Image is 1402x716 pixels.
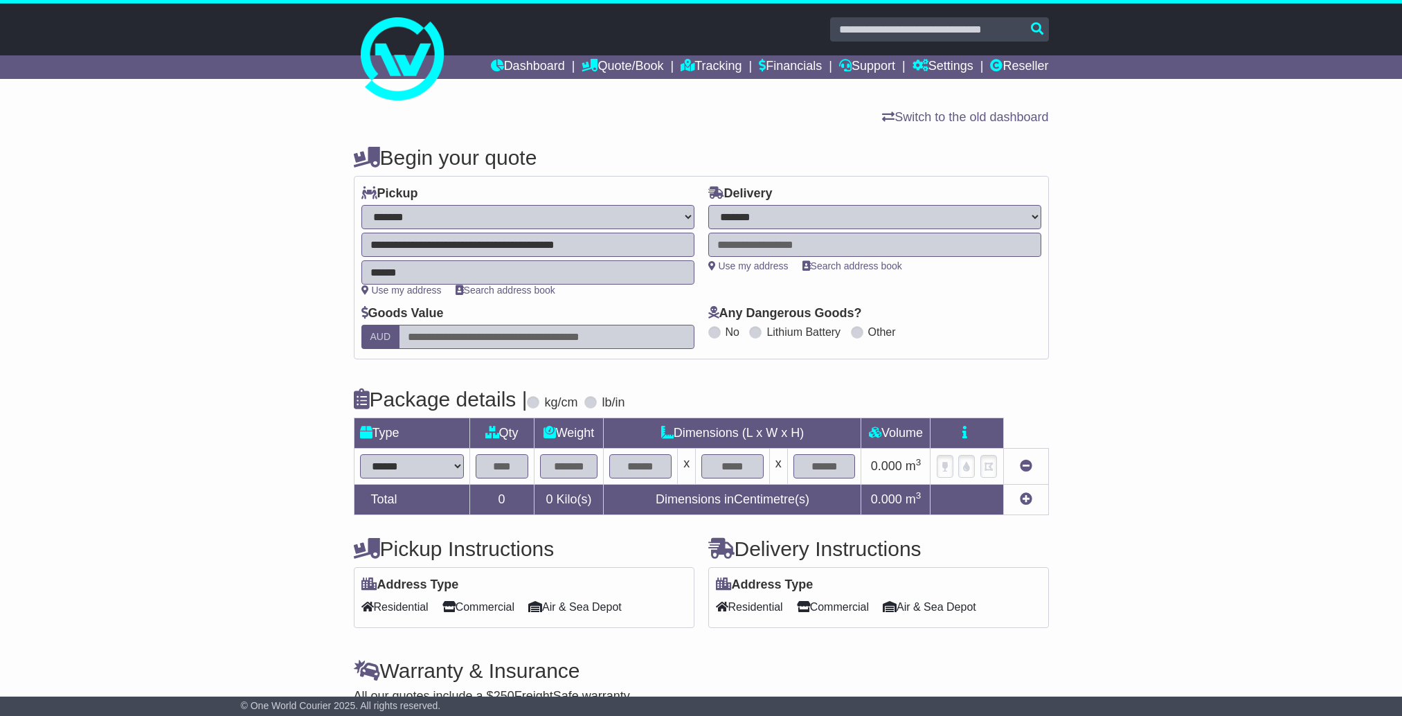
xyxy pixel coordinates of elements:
label: Other [868,325,896,339]
a: Quote/Book [582,55,663,79]
span: Residential [716,596,783,618]
a: Use my address [361,285,442,296]
td: x [678,449,696,485]
td: Dimensions in Centimetre(s) [604,485,861,515]
a: Tracking [681,55,742,79]
td: x [769,449,787,485]
td: Dimensions (L x W x H) [604,418,861,449]
label: Lithium Battery [766,325,841,339]
span: Commercial [797,596,869,618]
label: Address Type [361,578,459,593]
span: Air & Sea Depot [883,596,976,618]
h4: Warranty & Insurance [354,659,1049,682]
a: Settings [913,55,973,79]
a: Support [839,55,895,79]
span: 0.000 [871,459,902,473]
td: 0 [469,485,534,515]
span: 0 [546,492,552,506]
td: Qty [469,418,534,449]
td: Type [354,418,469,449]
a: Financials [759,55,822,79]
h4: Delivery Instructions [708,537,1049,560]
label: No [726,325,739,339]
td: Weight [534,418,604,449]
a: Dashboard [491,55,565,79]
td: Kilo(s) [534,485,604,515]
label: Delivery [708,186,773,202]
h4: Package details | [354,388,528,411]
sup: 3 [916,490,922,501]
a: Switch to the old dashboard [882,110,1048,124]
a: Search address book [802,260,902,271]
span: Residential [361,596,429,618]
label: Goods Value [361,306,444,321]
a: Reseller [990,55,1048,79]
span: m [906,459,922,473]
a: Add new item [1020,492,1032,506]
span: © One World Courier 2025. All rights reserved. [241,700,441,711]
span: Commercial [442,596,514,618]
h4: Pickup Instructions [354,537,694,560]
div: All our quotes include a $ FreightSafe warranty. [354,689,1049,704]
a: Search address book [456,285,555,296]
span: Air & Sea Depot [528,596,622,618]
span: m [906,492,922,506]
label: kg/cm [544,395,577,411]
label: Address Type [716,578,814,593]
sup: 3 [916,457,922,467]
span: 250 [494,689,514,703]
span: 0.000 [871,492,902,506]
td: Total [354,485,469,515]
label: Any Dangerous Goods? [708,306,862,321]
a: Remove this item [1020,459,1032,473]
label: lb/in [602,395,624,411]
label: AUD [361,325,400,349]
label: Pickup [361,186,418,202]
a: Use my address [708,260,789,271]
td: Volume [861,418,931,449]
h4: Begin your quote [354,146,1049,169]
